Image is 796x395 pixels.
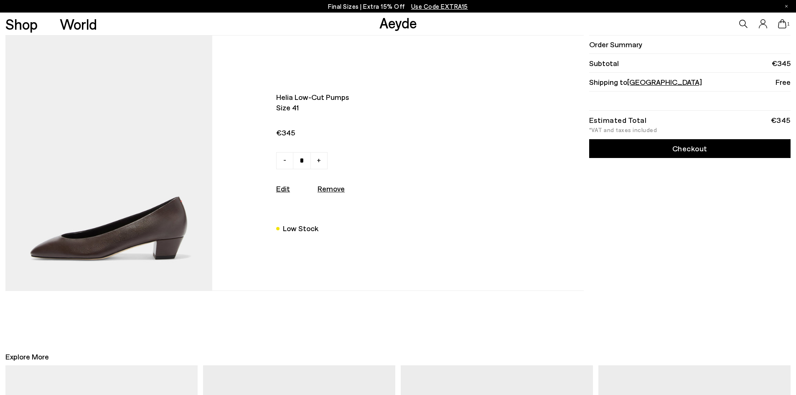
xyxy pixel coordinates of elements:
img: AEYDE_HELIANAPPALEATHERMOKA_1_580x.jpg [5,36,212,291]
a: 1 [778,19,786,28]
a: - [276,152,293,169]
a: Checkout [589,139,791,158]
div: €345 [771,117,791,123]
span: €345 [276,127,501,138]
li: Order Summary [589,35,791,54]
span: Helia low-cut pumps [276,92,501,102]
a: Edit [276,184,290,193]
li: Subtotal [589,54,791,73]
a: Shop [5,17,38,31]
a: Aeyde [379,14,417,31]
span: Free [776,77,791,87]
span: + [317,155,321,165]
u: Remove [318,184,345,193]
span: €345 [772,58,791,69]
span: Size 41 [276,102,501,113]
div: Low Stock [283,223,318,234]
span: Navigate to /collections/ss25-final-sizes [411,3,468,10]
p: Final Sizes | Extra 15% Off [328,1,468,12]
a: + [310,152,328,169]
span: Shipping to [589,77,702,87]
span: 1 [786,22,791,26]
a: World [60,17,97,31]
span: - [283,155,286,165]
div: Estimated Total [589,117,647,123]
span: [GEOGRAPHIC_DATA] [627,77,702,87]
div: *VAT and taxes included [589,127,791,133]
